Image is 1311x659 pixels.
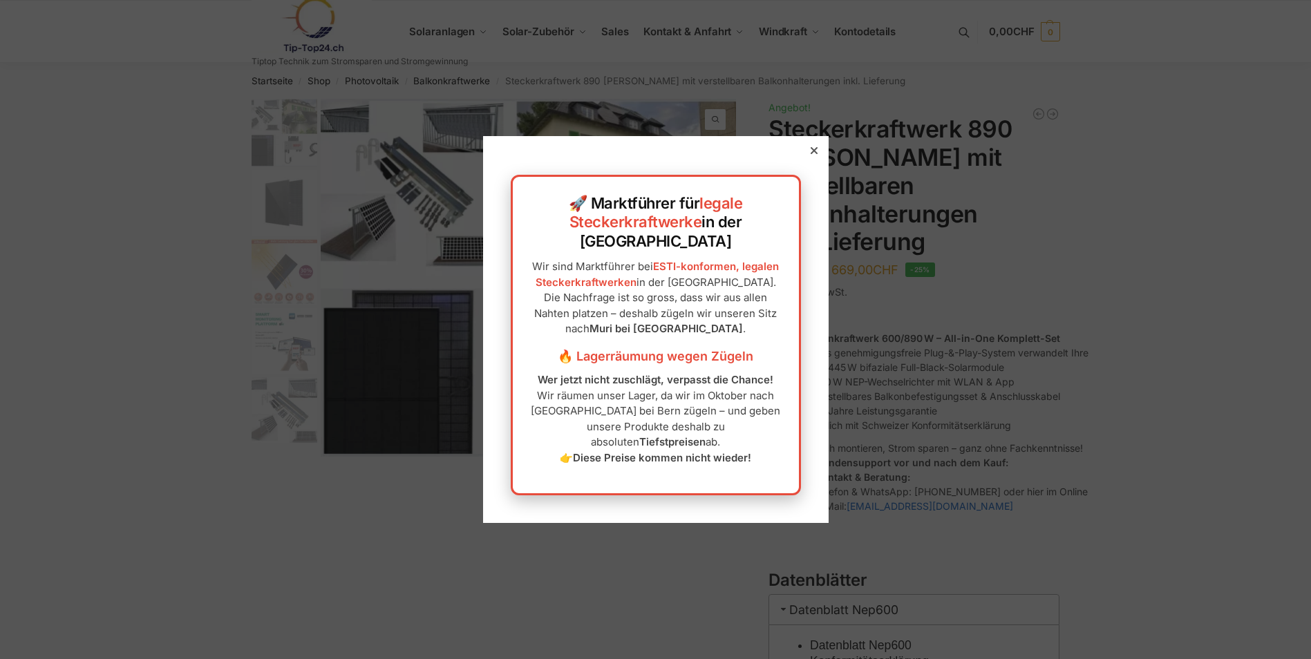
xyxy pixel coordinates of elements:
p: Wir räumen unser Lager, da wir im Oktober nach [GEOGRAPHIC_DATA] bei Bern zügeln – und geben unse... [527,372,785,466]
strong: Tiefstpreisen [639,435,706,448]
h3: 🔥 Lagerräumung wegen Zügeln [527,347,785,365]
a: ESTI-konformen, legalen Steckerkraftwerken [536,260,780,289]
a: legale Steckerkraftwerke [569,194,743,231]
p: Wir sind Marktführer bei in der [GEOGRAPHIC_DATA]. Die Nachfrage ist so gross, dass wir aus allen... [527,259,785,337]
strong: Wer jetzt nicht zuschlägt, verpasst die Chance! [538,373,773,386]
h2: 🚀 Marktführer für in der [GEOGRAPHIC_DATA] [527,194,785,251]
strong: Muri bei [GEOGRAPHIC_DATA] [590,322,743,335]
strong: Diese Preise kommen nicht wieder! [573,451,751,464]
